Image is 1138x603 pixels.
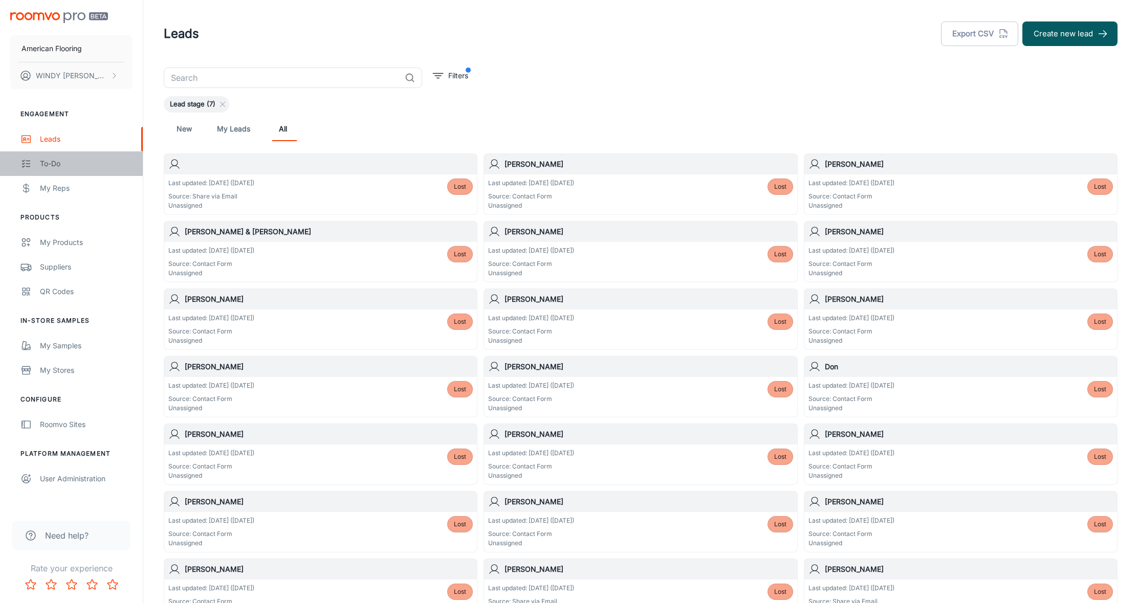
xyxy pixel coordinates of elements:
[1022,21,1118,46] button: Create new lead
[168,259,254,269] p: Source: Contact Form
[168,314,254,323] p: Last updated: [DATE] ([DATE])
[164,96,229,113] div: Lead stage (7)
[825,226,1113,237] h6: [PERSON_NAME]
[40,261,133,273] div: Suppliers
[40,340,133,351] div: My Samples
[20,574,41,595] button: Rate 1 star
[102,574,123,595] button: Rate 5 star
[168,192,254,201] p: Source: Share via Email
[505,564,793,575] h6: [PERSON_NAME]
[804,288,1118,350] a: [PERSON_NAME]Last updated: [DATE] ([DATE])Source: Contact FormUnassignedLost
[488,269,574,278] p: Unassigned
[45,529,89,542] span: Need help?
[185,294,473,305] h6: [PERSON_NAME]
[488,178,574,188] p: Last updated: [DATE] ([DATE])
[774,452,786,461] span: Lost
[484,423,797,485] a: [PERSON_NAME]Last updated: [DATE] ([DATE])Source: Contact FormUnassignedLost
[825,429,1113,440] h6: [PERSON_NAME]
[168,584,254,593] p: Last updated: [DATE] ([DATE])
[825,294,1113,305] h6: [PERSON_NAME]
[488,259,574,269] p: Source: Contact Form
[40,133,133,145] div: Leads
[164,288,477,350] a: [PERSON_NAME]Last updated: [DATE] ([DATE])Source: Contact FormUnassignedLost
[484,356,797,417] a: [PERSON_NAME]Last updated: [DATE] ([DATE])Source: Contact FormUnassignedLost
[168,336,254,345] p: Unassigned
[1094,317,1106,326] span: Lost
[168,178,254,188] p: Last updated: [DATE] ([DATE])
[185,564,473,575] h6: [PERSON_NAME]
[41,574,61,595] button: Rate 2 star
[40,365,133,376] div: My Stores
[82,574,102,595] button: Rate 4 star
[10,35,133,62] button: American Flooring
[168,516,254,525] p: Last updated: [DATE] ([DATE])
[808,516,894,525] p: Last updated: [DATE] ([DATE])
[505,294,793,305] h6: [PERSON_NAME]
[808,314,894,323] p: Last updated: [DATE] ([DATE])
[808,192,894,201] p: Source: Contact Form
[164,491,477,552] a: [PERSON_NAME]Last updated: [DATE] ([DATE])Source: Contact FormUnassignedLost
[164,99,222,109] span: Lead stage (7)
[164,153,477,215] a: Last updated: [DATE] ([DATE])Source: Share via EmailUnassignedLost
[168,381,254,390] p: Last updated: [DATE] ([DATE])
[774,385,786,394] span: Lost
[808,529,894,539] p: Source: Contact Form
[164,423,477,485] a: [PERSON_NAME]Last updated: [DATE] ([DATE])Source: Contact FormUnassignedLost
[808,246,894,255] p: Last updated: [DATE] ([DATE])
[454,587,466,596] span: Lost
[488,539,574,548] p: Unassigned
[774,587,786,596] span: Lost
[825,564,1113,575] h6: [PERSON_NAME]
[164,221,477,282] a: [PERSON_NAME] & [PERSON_NAME]Last updated: [DATE] ([DATE])Source: Contact FormUnassignedLost
[488,381,574,390] p: Last updated: [DATE] ([DATE])
[488,192,574,201] p: Source: Contact Form
[488,462,574,471] p: Source: Contact Form
[808,449,894,458] p: Last updated: [DATE] ([DATE])
[10,12,108,23] img: Roomvo PRO Beta
[454,452,466,461] span: Lost
[1094,452,1106,461] span: Lost
[40,183,133,194] div: My Reps
[1094,587,1106,596] span: Lost
[1094,520,1106,529] span: Lost
[808,336,894,345] p: Unassigned
[825,496,1113,507] h6: [PERSON_NAME]
[1094,250,1106,259] span: Lost
[168,246,254,255] p: Last updated: [DATE] ([DATE])
[271,117,295,141] a: All
[808,471,894,480] p: Unassigned
[488,314,574,323] p: Last updated: [DATE] ([DATE])
[804,423,1118,485] a: [PERSON_NAME]Last updated: [DATE] ([DATE])Source: Contact FormUnassignedLost
[448,70,468,81] p: Filters
[8,562,135,574] p: Rate your experience
[774,250,786,259] span: Lost
[488,516,574,525] p: Last updated: [DATE] ([DATE])
[488,584,574,593] p: Last updated: [DATE] ([DATE])
[454,520,466,529] span: Lost
[217,117,250,141] a: My Leads
[168,471,254,480] p: Unassigned
[505,496,793,507] h6: [PERSON_NAME]
[808,178,894,188] p: Last updated: [DATE] ([DATE])
[808,201,894,210] p: Unassigned
[185,361,473,372] h6: [PERSON_NAME]
[185,226,473,237] h6: [PERSON_NAME] & [PERSON_NAME]
[164,25,199,43] h1: Leads
[168,327,254,336] p: Source: Contact Form
[488,201,574,210] p: Unassigned
[185,429,473,440] h6: [PERSON_NAME]
[488,336,574,345] p: Unassigned
[808,404,894,413] p: Unassigned
[168,404,254,413] p: Unassigned
[825,361,1113,372] h6: Don
[774,520,786,529] span: Lost
[808,269,894,278] p: Unassigned
[484,221,797,282] a: [PERSON_NAME]Last updated: [DATE] ([DATE])Source: Contact FormUnassignedLost
[454,250,466,259] span: Lost
[484,491,797,552] a: [PERSON_NAME]Last updated: [DATE] ([DATE])Source: Contact FormUnassignedLost
[430,68,471,84] button: filter
[40,237,133,248] div: My Products
[484,153,797,215] a: [PERSON_NAME]Last updated: [DATE] ([DATE])Source: Contact FormUnassignedLost
[454,385,466,394] span: Lost
[505,429,793,440] h6: [PERSON_NAME]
